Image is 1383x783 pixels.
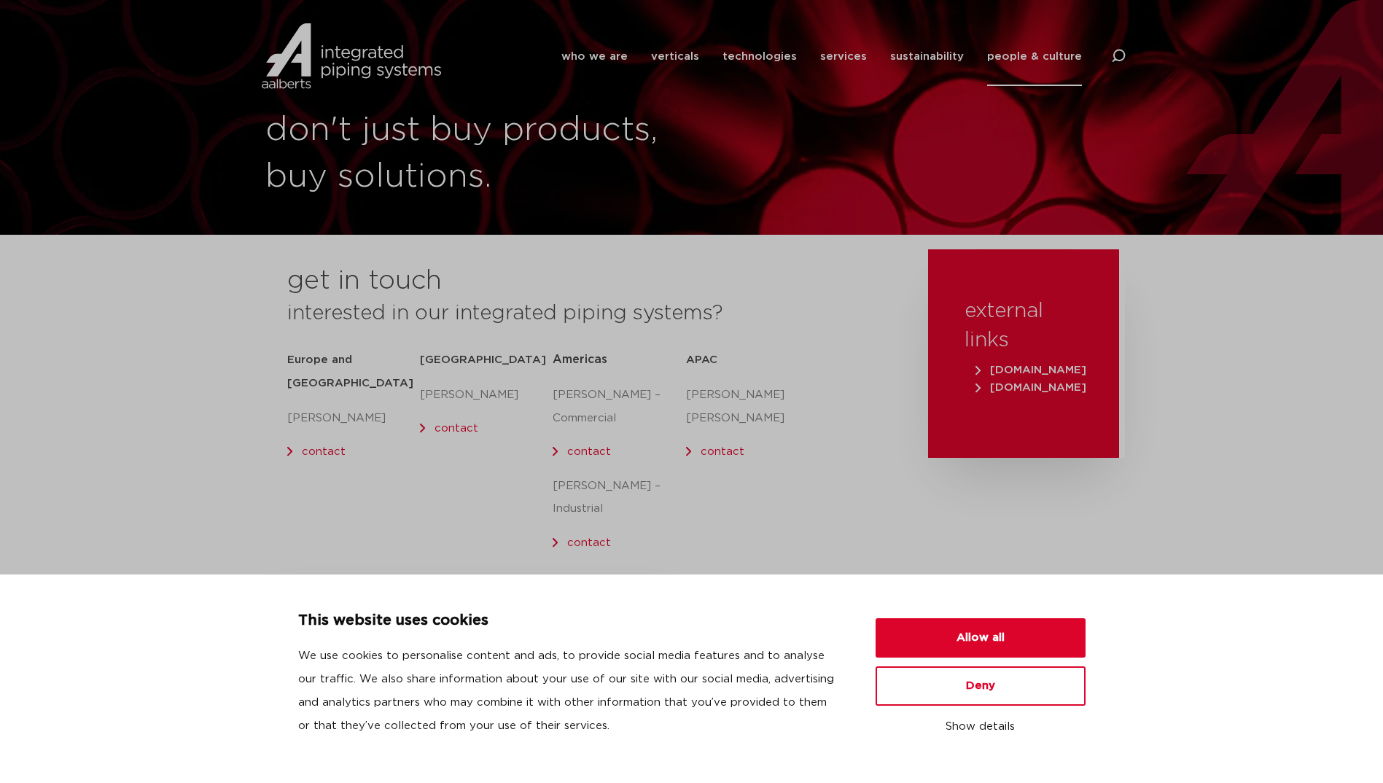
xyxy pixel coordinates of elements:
span: [DOMAIN_NAME] [975,365,1086,375]
a: [DOMAIN_NAME] [972,382,1090,393]
p: [PERSON_NAME] [PERSON_NAME] [686,383,819,430]
a: people & culture [987,27,1082,86]
a: [DOMAIN_NAME] [972,365,1090,375]
h2: get in touch [287,264,442,299]
p: [PERSON_NAME] [287,407,420,430]
a: who we are [561,27,628,86]
p: [PERSON_NAME] – Industrial [553,475,685,521]
a: verticals [651,27,699,86]
p: [PERSON_NAME] – Commercial [553,383,685,430]
a: contact [567,537,611,548]
nav: Menu [561,27,1082,86]
a: contact [435,423,478,434]
a: technologies [722,27,797,86]
h5: APAC [686,348,819,372]
p: This website uses cookies [298,609,841,633]
span: Americas [553,354,607,365]
a: services [820,27,867,86]
a: contact [567,446,611,457]
p: [PERSON_NAME] [420,383,553,407]
a: sustainability [890,27,964,86]
button: Deny [876,666,1086,706]
button: Allow all [876,618,1086,658]
strong: Europe and [GEOGRAPHIC_DATA] [287,354,413,389]
span: [DOMAIN_NAME] [975,382,1086,393]
p: We use cookies to personalise content and ads, to provide social media features and to analyse ou... [298,644,841,738]
h3: external links [965,297,1083,355]
h3: interested in our integrated piping systems? [287,299,892,328]
h1: don't just buy products, buy solutions. [265,107,685,200]
h5: [GEOGRAPHIC_DATA] [420,348,553,372]
a: contact [302,446,346,457]
a: contact [701,446,744,457]
button: Show details [876,714,1086,739]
